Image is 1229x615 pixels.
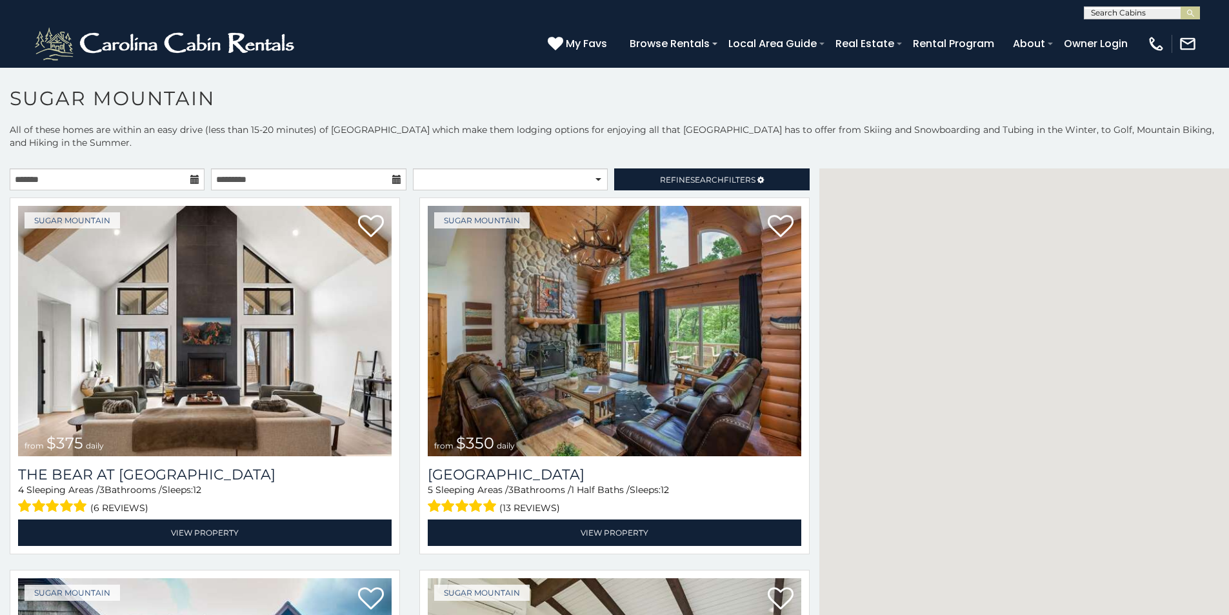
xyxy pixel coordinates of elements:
a: [GEOGRAPHIC_DATA] [428,466,801,483]
a: Real Estate [829,32,901,55]
a: Add to favorites [768,586,794,613]
img: The Bear At Sugar Mountain [18,206,392,456]
span: My Favs [566,35,607,52]
img: phone-regular-white.png [1147,35,1165,53]
a: Local Area Guide [722,32,823,55]
span: daily [497,441,515,450]
a: About [1006,32,1052,55]
a: RefineSearchFilters [614,168,809,190]
span: $375 [46,434,83,452]
a: Add to favorites [358,214,384,241]
a: View Property [428,519,801,546]
span: from [25,441,44,450]
a: The Bear At Sugar Mountain from $375 daily [18,206,392,456]
a: My Favs [548,35,610,52]
span: 3 [508,484,514,496]
span: 4 [18,484,24,496]
h3: The Bear At Sugar Mountain [18,466,392,483]
span: (6 reviews) [90,499,148,516]
a: View Property [18,519,392,546]
span: 1 Half Baths / [571,484,630,496]
span: 5 [428,484,433,496]
span: Refine Filters [660,175,755,185]
div: Sleeping Areas / Bathrooms / Sleeps: [18,483,392,516]
span: 12 [661,484,669,496]
a: The Bear At [GEOGRAPHIC_DATA] [18,466,392,483]
a: Grouse Moor Lodge from $350 daily [428,206,801,456]
span: Search [690,175,724,185]
a: Add to favorites [358,586,384,613]
span: 3 [99,484,105,496]
a: Sugar Mountain [25,212,120,228]
span: 12 [193,484,201,496]
a: Add to favorites [768,214,794,241]
a: Sugar Mountain [434,212,530,228]
a: Browse Rentals [623,32,716,55]
a: Owner Login [1057,32,1134,55]
img: Grouse Moor Lodge [428,206,801,456]
h3: Grouse Moor Lodge [428,466,801,483]
span: daily [86,441,104,450]
span: from [434,441,454,450]
a: Sugar Mountain [25,585,120,601]
a: Sugar Mountain [434,585,530,601]
span: $350 [456,434,494,452]
a: Rental Program [906,32,1001,55]
img: White-1-2.png [32,25,300,63]
img: mail-regular-white.png [1179,35,1197,53]
div: Sleeping Areas / Bathrooms / Sleeps: [428,483,801,516]
span: (13 reviews) [499,499,560,516]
